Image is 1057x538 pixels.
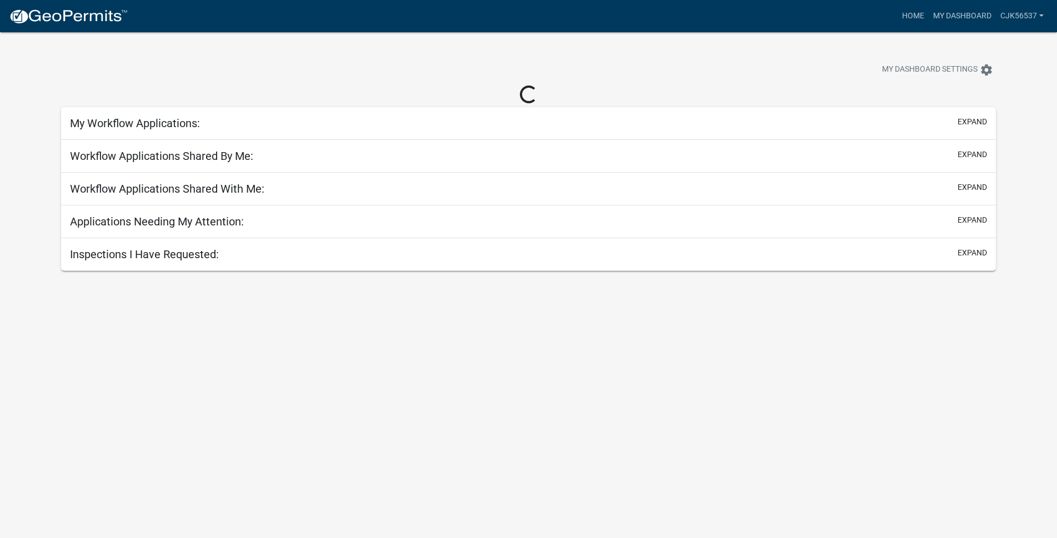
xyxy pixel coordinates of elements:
h5: Inspections I Have Requested: [70,248,219,261]
a: cjk56537 [996,6,1048,27]
a: Home [898,6,929,27]
h5: Applications Needing My Attention: [70,215,244,228]
h5: My Workflow Applications: [70,117,200,130]
h5: Workflow Applications Shared By Me: [70,149,253,163]
a: My Dashboard [929,6,996,27]
button: expand [958,149,987,160]
i: settings [980,63,993,77]
h5: Workflow Applications Shared With Me: [70,182,264,195]
button: expand [958,116,987,128]
button: expand [958,247,987,259]
button: My Dashboard Settingssettings [873,59,1002,81]
button: expand [958,214,987,226]
span: My Dashboard Settings [882,63,978,77]
button: expand [958,182,987,193]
